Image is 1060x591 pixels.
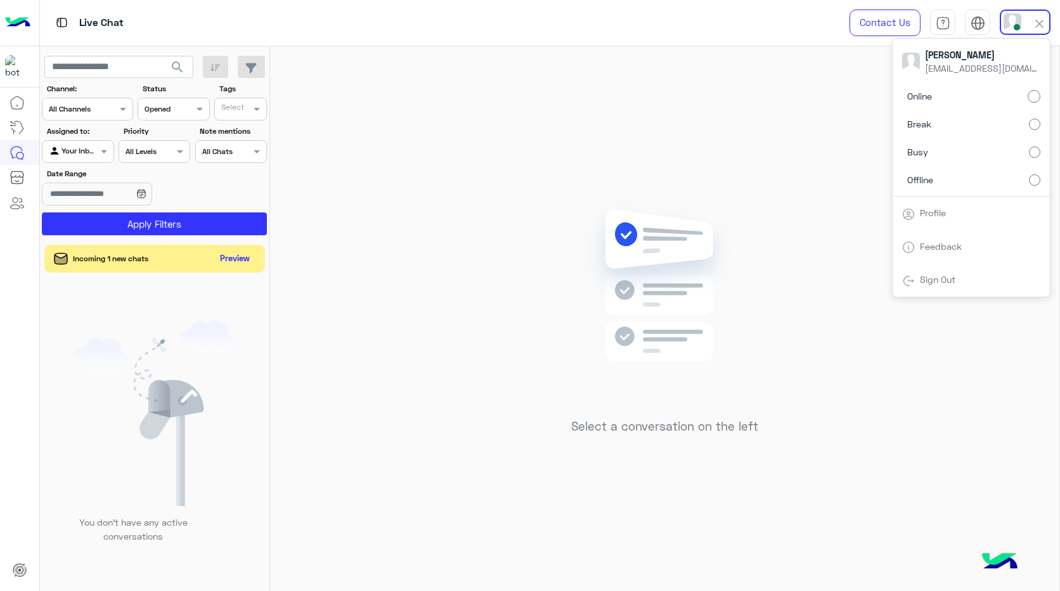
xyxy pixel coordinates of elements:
a: Feedback [920,241,962,252]
img: hulul-logo.png [978,540,1022,585]
img: no messages [573,199,756,410]
label: Status [143,83,208,94]
label: Date Range [47,168,189,179]
label: Assigned to: [47,126,112,137]
p: You don’t have any active conversations [69,516,197,543]
label: Tags [219,83,266,94]
a: Sign Out [920,274,955,285]
span: Busy [907,145,928,159]
button: Preview [215,250,255,268]
img: Logo [5,10,30,36]
img: tab [971,16,985,30]
label: Channel: [47,83,132,94]
a: tab [930,10,955,36]
img: tab [936,16,950,30]
img: empty users [75,321,235,506]
span: [EMAIL_ADDRESS][DOMAIN_NAME] [925,62,1039,75]
img: close [1032,16,1047,31]
img: tab [902,208,915,221]
span: [PERSON_NAME] [925,48,1039,62]
p: Live Chat [79,15,124,32]
input: Offline [1029,174,1040,186]
button: search [162,56,193,83]
span: Incoming 1 new chats [73,253,148,264]
img: tab [54,15,70,30]
img: 322208621163248 [5,55,28,78]
img: userImage [902,53,920,70]
label: Priority [124,126,189,137]
div: Select [219,101,244,116]
span: Offline [907,173,933,186]
input: Busy [1029,146,1040,158]
img: userImage [1004,13,1021,31]
span: Break [907,117,931,131]
img: tab [902,241,915,254]
h5: Select a conversation on the left [571,419,758,434]
label: Note mentions [200,126,265,137]
img: tab [902,275,915,287]
a: Contact Us [850,10,921,36]
span: Online [907,89,932,103]
input: Break [1029,119,1040,130]
button: Apply Filters [42,212,267,235]
span: search [170,60,185,75]
input: Online [1028,90,1040,103]
a: Profile [920,207,946,218]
